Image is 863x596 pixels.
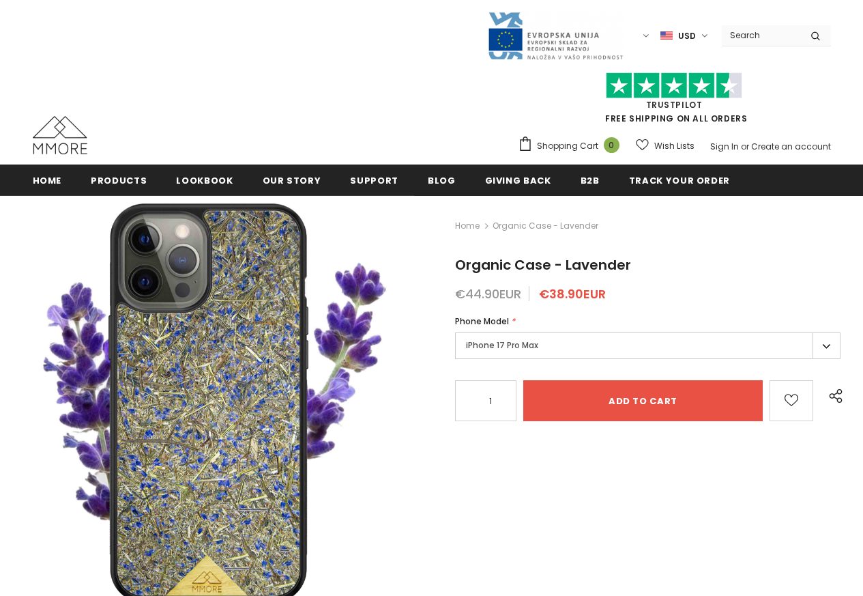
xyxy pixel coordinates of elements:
span: USD [678,29,696,43]
a: B2B [581,165,600,195]
a: Sign In [710,141,739,152]
a: Shopping Cart 0 [518,136,626,156]
span: Organic Case - Lavender [493,218,598,234]
span: Phone Model [455,315,509,327]
span: Track your order [629,174,730,187]
a: Home [455,218,480,234]
span: €44.90EUR [455,285,521,302]
span: Wish Lists [654,139,694,153]
span: 0 [604,137,619,153]
input: Add to cart [523,380,763,421]
a: Blog [428,165,456,195]
span: Shopping Cart [537,139,598,153]
a: Track your order [629,165,730,195]
span: Products [91,174,147,187]
span: €38.90EUR [539,285,606,302]
span: FREE SHIPPING ON ALL ORDERS [518,79,831,124]
a: Javni Razpis [487,29,624,41]
span: Giving back [485,174,551,187]
img: Trust Pilot Stars [606,72,742,99]
label: iPhone 17 Pro Max [455,332,840,359]
img: MMORE Cases [33,116,87,154]
span: Lookbook [176,174,233,187]
span: Our Story [263,174,321,187]
a: Trustpilot [646,99,703,111]
img: Javni Razpis [487,11,624,61]
img: USD [660,30,673,42]
span: B2B [581,174,600,187]
a: Giving back [485,165,551,195]
a: support [350,165,398,195]
span: support [350,174,398,187]
a: Our Story [263,165,321,195]
span: Organic Case - Lavender [455,255,631,274]
input: Search Site [722,25,800,45]
span: Home [33,174,62,187]
span: or [741,141,749,152]
a: Create an account [751,141,831,152]
a: Wish Lists [636,134,694,158]
a: Products [91,165,147,195]
span: Blog [428,174,456,187]
a: Home [33,165,62,195]
a: Lookbook [176,165,233,195]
